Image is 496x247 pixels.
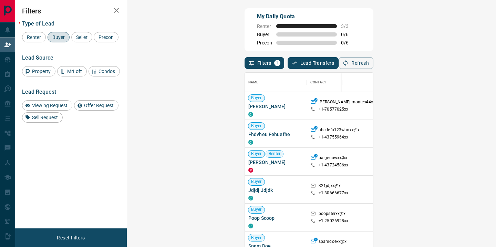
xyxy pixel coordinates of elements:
[248,131,303,138] span: Fhdvheu Fehuefhe
[275,61,280,65] span: 1
[319,127,360,134] p: abcdefu123whoxx@x
[22,32,46,42] div: Renter
[82,103,116,108] span: Offer Request
[57,66,87,76] div: MrLoft
[245,73,307,92] div: Name
[22,20,54,27] span: Type of Lead
[319,99,381,106] p: [PERSON_NAME].montes44xx@x
[319,106,349,112] p: +1- 70577025xx
[22,54,53,61] span: Lead Source
[245,57,284,69] button: Filters1
[257,40,272,45] span: Precon
[248,168,253,173] div: property.ca
[257,32,272,37] span: Buyer
[22,100,72,111] div: Viewing Request
[248,159,303,166] span: [PERSON_NAME]
[248,140,253,145] div: condos.ca
[96,69,117,74] span: Condos
[319,218,349,224] p: +1- 25026928xx
[248,123,265,129] span: Buyer
[339,57,373,69] button: Refresh
[248,112,253,117] div: condos.ca
[248,215,303,222] span: Poop Scoop
[257,23,272,29] span: Renter
[74,100,118,111] div: Offer Request
[24,34,43,40] span: Renter
[248,95,265,101] span: Buyer
[248,196,253,200] div: condos.ca
[94,32,118,42] div: Precon
[319,183,341,190] p: 321jdjxx@x
[341,32,356,37] span: 0 / 6
[266,151,283,157] span: Renter
[30,115,60,120] span: Sell Request
[30,69,53,74] span: Property
[30,103,70,108] span: Viewing Request
[319,155,348,162] p: paigeuowxx@x
[248,207,265,213] span: Buyer
[65,69,84,74] span: MrLoft
[248,103,303,110] span: [PERSON_NAME]
[248,73,259,92] div: Name
[319,239,347,246] p: spamdoexx@x
[22,112,63,123] div: Sell Request
[341,23,356,29] span: 3 / 3
[248,187,303,194] span: Jdjdj Jdjdk
[22,89,56,95] span: Lead Request
[96,34,116,40] span: Precon
[319,190,349,196] p: +1- 30666677xx
[52,232,89,244] button: Reset Filters
[341,40,356,45] span: 0 / 6
[248,179,265,185] span: Buyer
[22,66,55,76] div: Property
[248,151,265,157] span: Buyer
[248,235,265,241] span: Buyer
[50,34,67,40] span: Buyer
[248,224,253,228] div: condos.ca
[319,162,349,168] p: +1- 43724586xx
[48,32,70,42] div: Buyer
[71,32,92,42] div: Seller
[319,211,346,218] p: poopsterxx@x
[307,73,362,92] div: Contact
[89,66,120,76] div: Condos
[310,73,327,92] div: Contact
[22,7,120,15] h2: Filters
[257,12,356,21] p: My Daily Quota
[74,34,90,40] span: Seller
[319,134,349,140] p: +1- 43755964xx
[288,57,339,69] button: Lead Transfers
